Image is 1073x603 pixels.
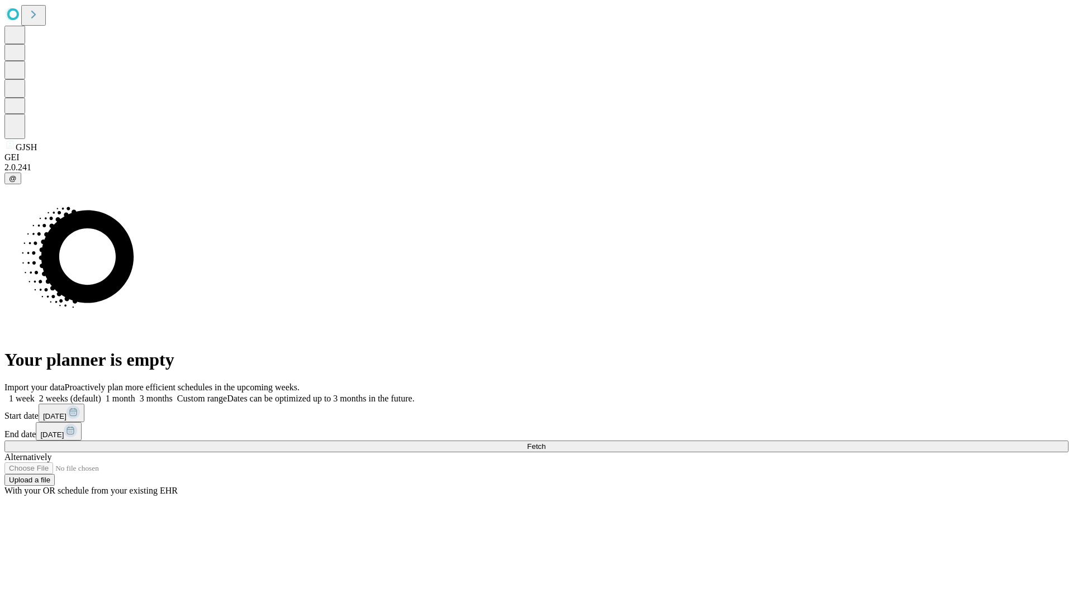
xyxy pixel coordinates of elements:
button: [DATE] [36,422,82,441]
span: [DATE] [43,412,67,420]
div: Start date [4,404,1069,422]
button: [DATE] [39,404,84,422]
span: 2 weeks (default) [39,394,101,403]
span: Import your data [4,382,65,392]
button: Upload a file [4,474,55,486]
span: Proactively plan more efficient schedules in the upcoming weeks. [65,382,300,392]
span: Dates can be optimized up to 3 months in the future. [227,394,414,403]
span: [DATE] [40,430,64,439]
span: 3 months [140,394,173,403]
div: End date [4,422,1069,441]
div: GEI [4,152,1069,162]
span: 1 month [106,394,135,403]
h1: Your planner is empty [4,350,1069,370]
div: 2.0.241 [4,162,1069,173]
span: 1 week [9,394,35,403]
span: Alternatively [4,452,51,462]
button: @ [4,173,21,184]
span: With your OR schedule from your existing EHR [4,486,178,495]
button: Fetch [4,441,1069,452]
span: Custom range [177,394,227,403]
span: Fetch [527,442,545,451]
span: @ [9,174,17,183]
span: GJSH [16,142,37,152]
